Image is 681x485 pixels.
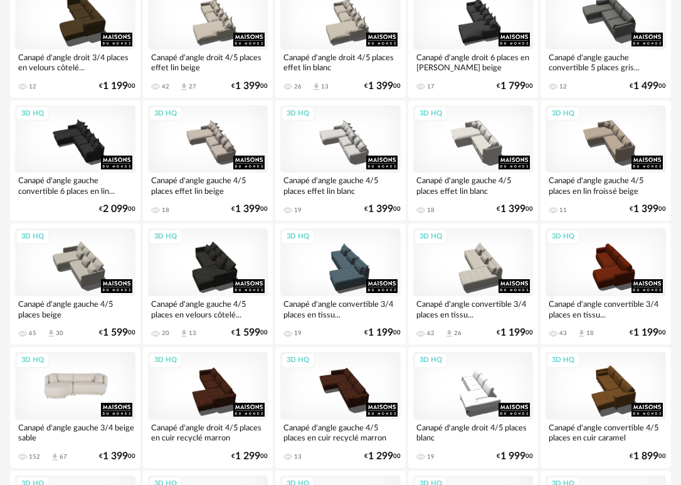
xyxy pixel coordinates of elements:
span: 1 299 [235,452,260,461]
div: 13 [294,453,302,461]
div: Canapé d'angle gauche 4/5 places effet lin beige [148,173,268,198]
div: Canapé d'angle gauche convertible 5 places gris... [546,50,666,75]
span: 1 199 [633,329,658,337]
a: 3D HQ Canapé d'angle gauche 3/4 beige sable 152 Download icon 67 €1 39900 [10,347,140,468]
span: Download icon [312,82,321,92]
div: 3D HQ [149,353,182,368]
div: Canapé d'angle gauche 4/5 places effet lin blanc [413,173,534,198]
div: 3D HQ [281,229,315,245]
div: € 00 [364,205,401,213]
div: Canapé d'angle gauche 4/5 places en velours côtelé... [148,296,268,321]
div: Canapé d'angle droit 6 places en [PERSON_NAME] beige [413,50,534,75]
div: 62 [427,329,435,337]
span: 1 399 [368,205,393,213]
div: 19 [294,206,302,214]
div: € 00 [231,329,268,337]
a: 3D HQ Canapé d'angle gauche 4/5 places beige 65 Download icon 30 €1 59900 [10,223,140,344]
div: 3D HQ [149,106,182,122]
span: 1 599 [235,329,260,337]
div: Canapé d'angle convertible 3/4 places en tissu... [546,296,666,321]
div: 18 [427,206,435,214]
div: 18 [586,329,594,337]
span: 1 999 [500,452,525,461]
span: Download icon [577,329,586,338]
div: Canapé d'angle gauche convertible 6 places en lin... [15,173,135,198]
div: 3D HQ [546,106,580,122]
div: 19 [294,329,302,337]
a: 3D HQ Canapé d'angle gauche 4/5 places effet lin blanc 18 €1 39900 [408,100,539,221]
span: 2 099 [103,205,128,213]
span: 1 899 [633,452,658,461]
div: Canapé d'angle droit 4/5 places effet lin blanc [280,50,401,75]
div: 3D HQ [16,353,50,368]
a: 3D HQ Canapé d'angle convertible 4/5 places en cuir caramel €1 89900 [541,347,671,468]
div: € 00 [364,452,401,461]
span: 1 299 [368,452,393,461]
div: € 00 [99,329,135,337]
div: Canapé d'angle droit 4/5 places effet lin beige [148,50,268,75]
div: 3D HQ [16,229,50,245]
span: 1 399 [235,205,260,213]
span: 1 799 [500,82,525,90]
div: € 00 [630,205,666,213]
div: 3D HQ [546,229,580,245]
div: 152 [29,453,40,461]
div: 3D HQ [546,353,580,368]
div: € 00 [497,452,533,461]
div: 43 [559,329,567,337]
div: 3D HQ [414,353,448,368]
span: 1 399 [368,82,393,90]
div: 12 [559,83,567,90]
span: Download icon [179,329,189,338]
a: 3D HQ Canapé d'angle droit 4/5 places blanc 19 €1 99900 [408,347,539,468]
a: 3D HQ Canapé d'angle convertible 3/4 places en tissu... 19 €1 19900 [275,223,406,344]
div: € 00 [99,452,135,461]
div: € 00 [630,82,666,90]
div: 13 [321,83,329,90]
div: 13 [189,329,196,337]
a: 3D HQ Canapé d'angle droit 4/5 places en cuir recyclé marron €1 29900 [143,347,273,468]
div: 17 [427,83,435,90]
span: 1 399 [235,82,260,90]
div: Canapé d'angle gauche 4/5 places effet lin blanc [280,173,401,198]
div: 26 [294,83,302,90]
div: 27 [189,83,196,90]
span: 1 599 [103,329,128,337]
div: Canapé d'angle gauche 4/5 places beige [15,296,135,321]
div: € 00 [630,329,666,337]
a: 3D HQ Canapé d'angle gauche 4/5 places effet lin blanc 19 €1 39900 [275,100,406,221]
div: 20 [162,329,169,337]
div: € 00 [231,205,268,213]
a: 3D HQ Canapé d'angle gauche 4/5 places en velours côtelé... 20 Download icon 13 €1 59900 [143,223,273,344]
div: € 00 [630,452,666,461]
div: € 00 [497,82,533,90]
div: 30 [56,329,63,337]
div: 12 [29,83,36,90]
span: Download icon [179,82,189,92]
span: 1 399 [633,205,658,213]
div: 3D HQ [414,106,448,122]
div: 26 [454,329,462,337]
div: 3D HQ [16,106,50,122]
span: 1 399 [103,452,128,461]
div: 3D HQ [281,106,315,122]
div: Canapé d'angle droit 4/5 places en cuir recyclé marron [148,420,268,445]
a: 3D HQ Canapé d'angle gauche 4/5 places effet lin beige 18 €1 39900 [143,100,273,221]
div: € 00 [99,205,135,213]
div: € 00 [364,329,401,337]
div: € 00 [497,205,533,213]
div: € 00 [231,452,268,461]
a: 3D HQ Canapé d'angle gauche convertible 6 places en lin... €2 09900 [10,100,140,221]
a: 3D HQ Canapé d'angle gauche 4/5 places en lin froissé beige 11 €1 39900 [541,100,671,221]
span: 1 199 [368,329,393,337]
div: 3D HQ [149,229,182,245]
div: Canapé d'angle droit 3/4 places en velours côtelé... [15,50,135,75]
span: Download icon [50,452,60,462]
div: 42 [162,83,169,90]
span: Download icon [46,329,56,338]
div: 3D HQ [414,229,448,245]
div: € 00 [231,82,268,90]
div: Canapé d'angle gauche 4/5 places en cuir recyclé marron [280,420,401,445]
div: 3D HQ [281,353,315,368]
div: € 00 [364,82,401,90]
